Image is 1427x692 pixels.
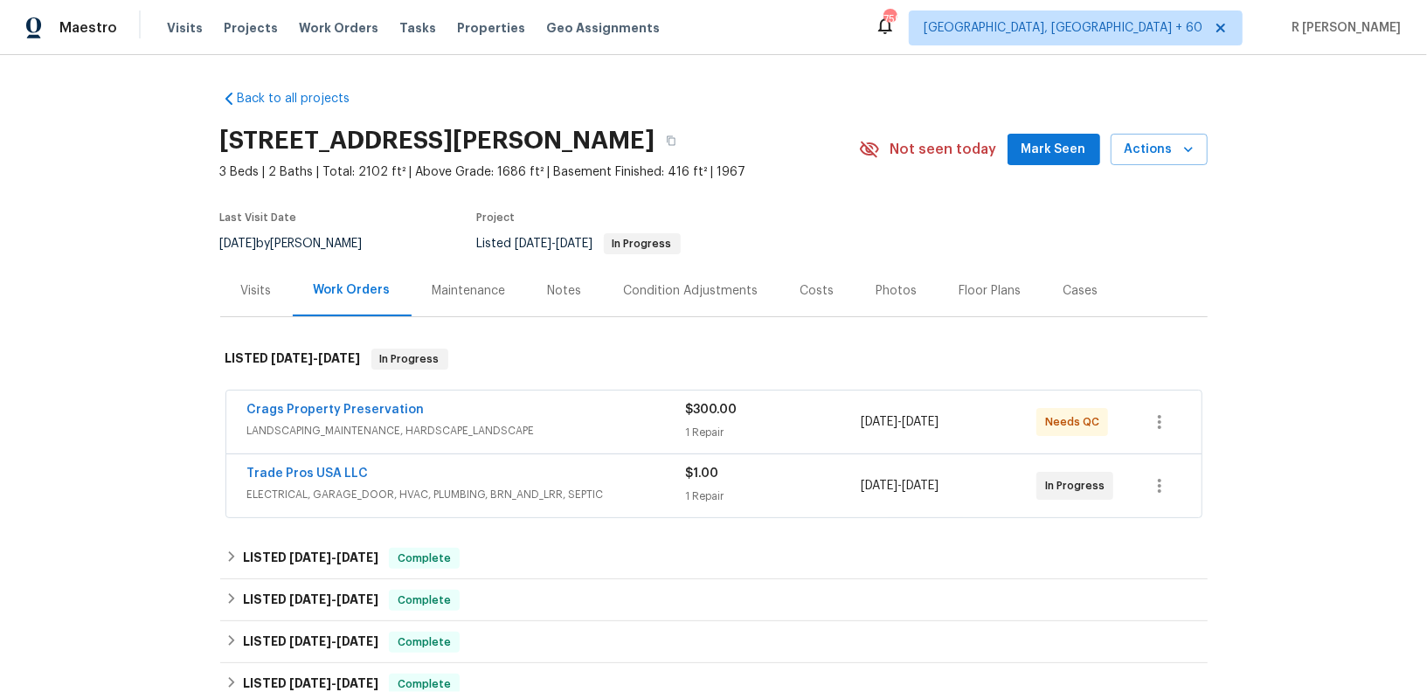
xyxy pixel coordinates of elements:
[883,10,896,28] div: 759
[391,550,458,567] span: Complete
[861,416,897,428] span: [DATE]
[686,488,862,505] div: 1 Repair
[1111,134,1208,166] button: Actions
[373,350,447,368] span: In Progress
[247,422,686,439] span: LANDSCAPING_MAINTENANCE, HARDSCAPE_LANDSCAPE
[686,404,738,416] span: $300.00
[1022,139,1086,161] span: Mark Seen
[167,19,203,37] span: Visits
[1045,477,1112,495] span: In Progress
[247,467,369,480] a: Trade Pros USA LLC
[477,238,681,250] span: Listed
[686,424,862,441] div: 1 Repair
[391,633,458,651] span: Complete
[220,90,388,107] a: Back to all projects
[289,635,331,647] span: [DATE]
[224,19,278,37] span: Projects
[243,590,378,611] h6: LISTED
[876,282,918,300] div: Photos
[289,593,378,605] span: -
[399,22,436,34] span: Tasks
[243,548,378,569] h6: LISTED
[220,132,655,149] h2: [STREET_ADDRESS][PERSON_NAME]
[546,19,660,37] span: Geo Assignments
[220,238,257,250] span: [DATE]
[220,212,297,223] span: Last Visit Date
[924,19,1202,37] span: [GEOGRAPHIC_DATA], [GEOGRAPHIC_DATA] + 60
[624,282,759,300] div: Condition Adjustments
[299,19,378,37] span: Work Orders
[1285,19,1401,37] span: R [PERSON_NAME]
[902,416,939,428] span: [DATE]
[861,480,897,492] span: [DATE]
[861,477,939,495] span: -
[1045,413,1106,431] span: Needs QC
[800,282,835,300] div: Costs
[289,677,378,689] span: -
[1063,282,1098,300] div: Cases
[241,282,272,300] div: Visits
[289,635,378,647] span: -
[686,467,719,480] span: $1.00
[243,632,378,653] h6: LISTED
[1125,139,1194,161] span: Actions
[272,352,314,364] span: [DATE]
[247,486,686,503] span: ELECTRICAL, GARAGE_DOOR, HVAC, PLUMBING, BRN_AND_LRR, SEPTIC
[289,677,331,689] span: [DATE]
[314,281,391,299] div: Work Orders
[336,551,378,564] span: [DATE]
[336,635,378,647] span: [DATE]
[225,349,361,370] h6: LISTED
[391,592,458,609] span: Complete
[959,282,1022,300] div: Floor Plans
[319,352,361,364] span: [DATE]
[220,331,1208,387] div: LISTED [DATE]-[DATE]In Progress
[516,238,552,250] span: [DATE]
[890,141,997,158] span: Not seen today
[336,593,378,605] span: [DATE]
[557,238,593,250] span: [DATE]
[902,480,939,492] span: [DATE]
[220,163,859,181] span: 3 Beds | 2 Baths | Total: 2102 ft² | Above Grade: 1686 ft² | Basement Finished: 416 ft² | 1967
[289,593,331,605] span: [DATE]
[220,621,1208,663] div: LISTED [DATE]-[DATE]Complete
[289,551,331,564] span: [DATE]
[861,413,939,431] span: -
[433,282,506,300] div: Maintenance
[247,404,425,416] a: Crags Property Preservation
[272,352,361,364] span: -
[289,551,378,564] span: -
[606,239,679,249] span: In Progress
[59,19,117,37] span: Maestro
[220,579,1208,621] div: LISTED [DATE]-[DATE]Complete
[477,212,516,223] span: Project
[548,282,582,300] div: Notes
[655,125,687,156] button: Copy Address
[1008,134,1100,166] button: Mark Seen
[220,537,1208,579] div: LISTED [DATE]-[DATE]Complete
[336,677,378,689] span: [DATE]
[457,19,525,37] span: Properties
[516,238,593,250] span: -
[220,233,384,254] div: by [PERSON_NAME]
